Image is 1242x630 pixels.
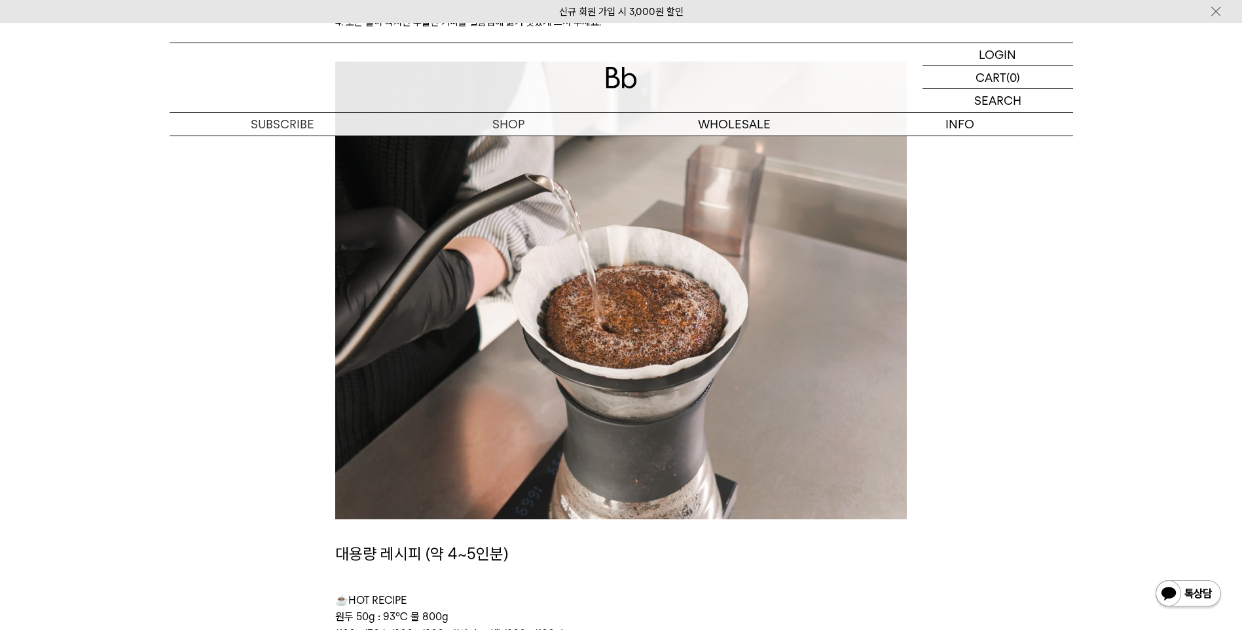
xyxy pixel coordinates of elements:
[847,113,1073,136] p: INFO
[1154,579,1222,610] img: 카카오톡 채널 1:1 채팅 버튼
[621,113,847,136] p: WHOLESALE
[976,66,1006,88] p: CART
[979,43,1016,65] p: LOGIN
[335,544,508,563] span: 대용량 레시피 (약 4~5인분)
[559,6,684,18] a: 신규 회원 가입 시 3,000원 할인
[974,89,1021,112] p: SEARCH
[348,594,407,606] span: HOT RECIPE
[395,113,621,136] a: SHOP
[1006,66,1020,88] p: (0)
[922,66,1073,89] a: CART (0)
[170,113,395,136] a: SUBSCRIBE
[335,62,907,519] img: 2a004c3c15568d8a1233daafac1b2b7f_112147.jpeg
[606,67,637,88] img: 로고
[335,610,448,623] span: 원두 50g : 93℃ 물 800g
[335,594,348,606] span: ☕
[922,43,1073,66] a: LOGIN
